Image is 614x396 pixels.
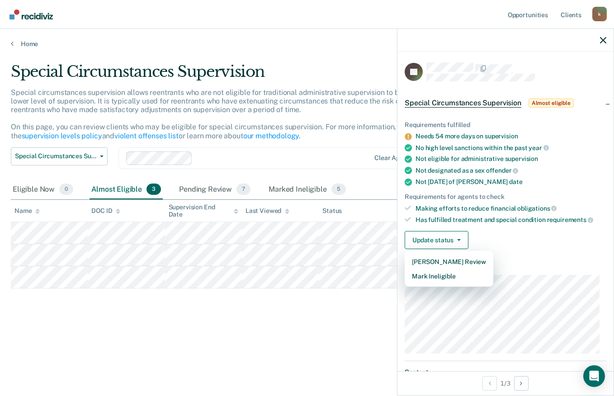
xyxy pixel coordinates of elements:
div: Requirements fulfilled [405,121,606,129]
div: Pending Review [177,180,252,200]
dt: Supervision [405,264,606,271]
div: k [592,7,607,21]
span: supervision [505,155,538,162]
img: Recidiviz [9,9,53,19]
div: 1 / 3 [397,371,614,395]
a: supervision levels policy [22,132,102,140]
span: 3 [146,184,161,195]
div: No high level sanctions within the past [416,144,606,152]
div: Eligible Now [11,180,75,200]
div: Requirements for agents to check [405,193,606,201]
div: Not designated as a sex [416,166,606,174]
div: DOC ID [91,207,120,215]
div: Clear agents [374,154,413,162]
div: Name [14,207,40,215]
div: Status [322,207,342,215]
div: Special Circumstances SupervisionAlmost eligible [397,89,614,118]
p: Special circumstances supervision allows reentrants who are not eligible for traditional administ... [11,88,455,140]
a: our methodology [243,132,299,140]
dt: Contact [405,368,606,376]
div: Open Intercom Messenger [583,365,605,387]
button: Previous Opportunity [482,376,497,391]
div: Marked Ineligible [267,180,348,200]
div: Almost Eligible [90,180,163,200]
span: date [509,178,522,185]
button: Next Opportunity [514,376,529,391]
div: Needs 54 more days on supervision [416,132,606,140]
div: Making efforts to reduce financial [416,204,606,212]
button: Update status [405,231,468,249]
span: 0 [59,184,73,195]
span: Special Circumstances Supervision [405,99,521,108]
a: Home [11,40,603,48]
span: year [529,144,548,151]
span: Special Circumstances Supervision [15,152,96,160]
div: Not [DATE] of [PERSON_NAME] [416,178,606,186]
div: Supervision End Date [169,203,238,219]
span: offender [486,167,519,174]
button: Mark Ineligible [405,269,493,283]
span: obligations [517,205,557,212]
span: requirements [547,216,593,223]
span: 7 [236,184,250,195]
a: violent offenses list [114,132,179,140]
div: Special Circumstances Supervision [11,62,472,88]
span: Almost eligible [529,99,574,108]
div: Has fulfilled treatment and special condition [416,216,606,224]
span: 5 [331,184,346,195]
button: [PERSON_NAME] Review [405,255,493,269]
div: Last Viewed [246,207,289,215]
div: Not eligible for administrative [416,155,606,163]
button: Profile dropdown button [592,7,607,21]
